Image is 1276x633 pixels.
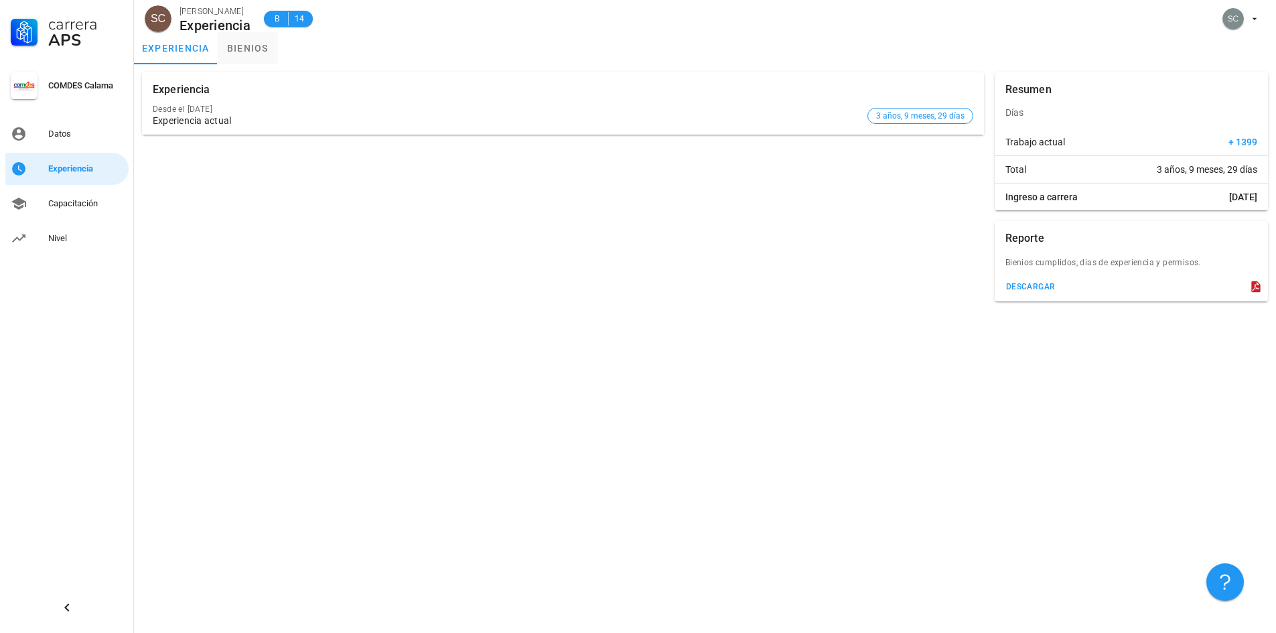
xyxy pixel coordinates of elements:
[995,256,1268,277] div: Bienios cumplidos, dias de experiencia y permisos.
[151,5,165,32] span: SC
[180,5,251,18] div: [PERSON_NAME]
[48,233,123,244] div: Nivel
[1157,163,1257,176] span: 3 años, 9 meses, 29 días
[5,222,129,255] a: Nivel
[145,5,171,32] div: avatar
[1005,221,1044,256] div: Reporte
[1229,190,1257,204] span: [DATE]
[1000,277,1061,296] button: descargar
[180,18,251,33] div: Experiencia
[48,16,123,32] div: Carrera
[1005,163,1026,176] span: Total
[218,32,278,64] a: bienios
[1005,190,1078,204] span: Ingreso a carrera
[48,198,123,209] div: Capacitación
[876,109,965,123] span: 3 años, 9 meses, 29 días
[1228,135,1257,149] span: + 1399
[5,118,129,150] a: Datos
[48,32,123,48] div: APS
[1005,282,1056,291] div: descargar
[48,80,123,91] div: COMDES Calama
[153,104,862,114] div: Desde el [DATE]
[134,32,218,64] a: experiencia
[48,163,123,174] div: Experiencia
[153,72,210,107] div: Experiencia
[153,115,862,127] div: Experiencia actual
[995,96,1268,129] div: Días
[1005,72,1052,107] div: Resumen
[5,153,129,185] a: Experiencia
[5,188,129,220] a: Capacitación
[272,12,283,25] span: B
[294,12,305,25] span: 14
[1222,8,1244,29] div: avatar
[1005,135,1065,149] span: Trabajo actual
[48,129,123,139] div: Datos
